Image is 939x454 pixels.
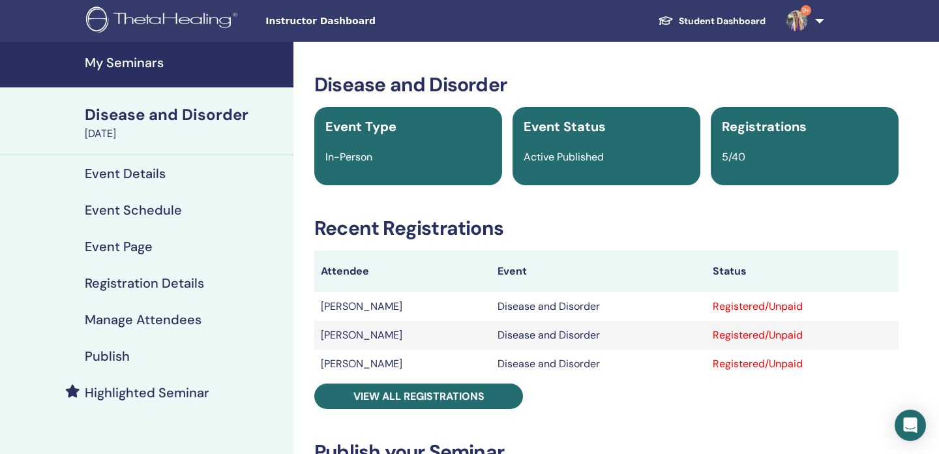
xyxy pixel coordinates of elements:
a: View all registrations [314,384,523,409]
h4: Registration Details [85,275,204,291]
th: Event [491,250,706,292]
th: Attendee [314,250,491,292]
span: Registrations [722,118,807,135]
img: logo.png [86,7,242,36]
h3: Disease and Disorder [314,73,899,97]
a: Student Dashboard [648,9,776,33]
span: View all registrations [353,389,484,403]
td: Disease and Disorder [491,321,706,350]
div: Open Intercom Messenger [895,410,926,441]
td: [PERSON_NAME] [314,350,491,378]
h4: Event Page [85,239,153,254]
td: [PERSON_NAME] [314,292,491,321]
h4: Event Details [85,166,166,181]
h4: Highlighted Seminar [85,385,209,401]
div: Registered/Unpaid [713,299,892,314]
h3: Recent Registrations [314,217,899,240]
span: In-Person [325,150,372,164]
div: Registered/Unpaid [713,327,892,343]
img: default.jpg [786,10,807,31]
img: graduation-cap-white.svg [658,15,674,26]
span: Active Published [524,150,604,164]
span: 9+ [801,5,811,16]
div: [DATE] [85,126,286,142]
div: Registered/Unpaid [713,356,892,372]
th: Status [706,250,899,292]
h4: Manage Attendees [85,312,201,327]
span: Instructor Dashboard [265,14,461,28]
td: Disease and Disorder [491,350,706,378]
span: Event Type [325,118,396,135]
td: [PERSON_NAME] [314,321,491,350]
a: Disease and Disorder[DATE] [77,104,293,142]
span: Event Status [524,118,606,135]
h4: Event Schedule [85,202,182,218]
h4: Publish [85,348,130,364]
td: Disease and Disorder [491,292,706,321]
span: 5/40 [722,150,745,164]
div: Disease and Disorder [85,104,286,126]
h4: My Seminars [85,55,286,70]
